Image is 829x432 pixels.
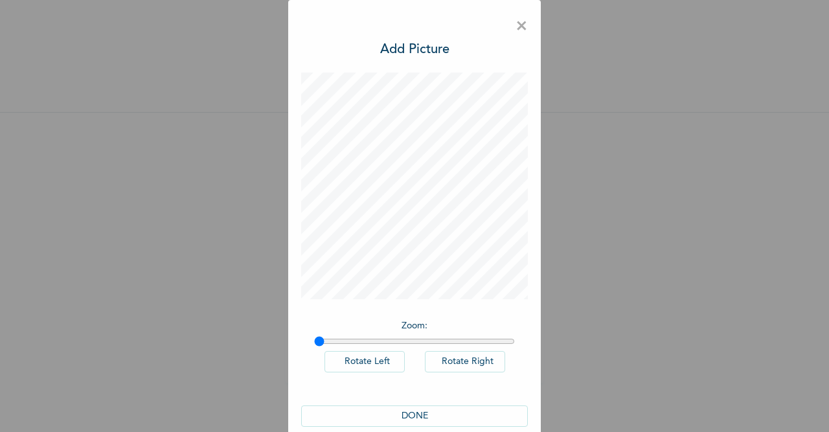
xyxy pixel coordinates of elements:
[425,351,505,372] button: Rotate Right
[516,13,528,40] span: ×
[298,238,531,290] span: Please add a recent Passport Photograph
[380,40,449,60] h3: Add Picture
[301,405,528,427] button: DONE
[314,319,515,333] p: Zoom :
[324,351,405,372] button: Rotate Left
